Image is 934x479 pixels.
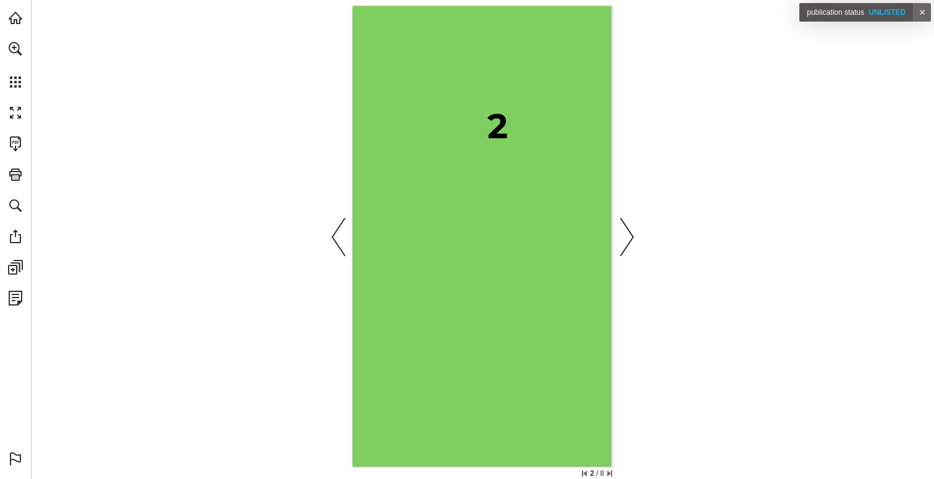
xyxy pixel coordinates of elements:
a: Previous page [326,9,353,464]
span: / [594,469,600,478]
a: Next page [613,9,641,464]
span: Current page position is 2 of 8 [590,469,604,477]
span: 2 [590,469,594,478]
div: unlisted [799,3,913,22]
a: ✕ [913,3,931,22]
span: 8 [600,469,604,478]
section: Publication Content - Publications PDF_Based for QA Page - Test Ale's fix [353,6,612,467]
a: Skip to the last page [607,470,612,477]
span: Publication Status [807,8,864,17]
a: Skip to the first page [582,470,587,477]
